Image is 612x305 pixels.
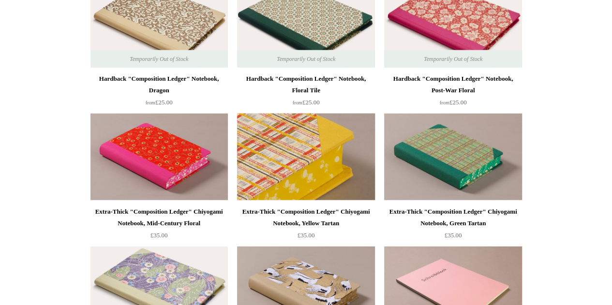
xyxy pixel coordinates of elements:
div: Extra-Thick "Composition Ledger" Chiyogami Notebook, Mid-Century Floral [93,206,225,229]
span: £25.00 [293,99,320,106]
div: Extra-Thick "Composition Ledger" Chiyogami Notebook, Yellow Tartan [239,206,372,229]
a: Extra-Thick "Composition Ledger" Chiyogami Notebook, Mid-Century Floral Extra-Thick "Composition ... [90,114,228,201]
img: Extra-Thick "Composition Ledger" Chiyogami Notebook, Yellow Tartan [237,114,374,201]
div: Hardback "Composition Ledger" Notebook, Floral Tile [239,73,372,96]
img: Extra-Thick "Composition Ledger" Chiyogami Notebook, Mid-Century Floral [90,114,228,201]
span: £35.00 [150,232,168,239]
a: Extra-Thick "Composition Ledger" Chiyogami Notebook, Mid-Century Floral £35.00 [90,206,228,246]
a: Hardback "Composition Ledger" Notebook, Dragon from£25.00 [90,73,228,113]
span: from [440,100,449,105]
div: Hardback "Composition Ledger" Notebook, Post-War Floral [387,73,519,96]
span: Temporarily Out of Stock [414,50,492,68]
a: Extra-Thick "Composition Ledger" Chiyogami Notebook, Yellow Tartan £35.00 [237,206,374,246]
a: Hardback "Composition Ledger" Notebook, Floral Tile from£25.00 [237,73,374,113]
div: Extra-Thick "Composition Ledger" Chiyogami Notebook, Green Tartan [387,206,519,229]
a: Extra-Thick "Composition Ledger" Chiyogami Notebook, Green Tartan £35.00 [384,206,522,246]
span: £25.00 [440,99,467,106]
span: £35.00 [298,232,315,239]
div: Hardback "Composition Ledger" Notebook, Dragon [93,73,225,96]
a: Extra-Thick "Composition Ledger" Chiyogami Notebook, Green Tartan Extra-Thick "Composition Ledger... [384,114,522,201]
a: Hardback "Composition Ledger" Notebook, Post-War Floral from£25.00 [384,73,522,113]
span: from [146,100,155,105]
img: Extra-Thick "Composition Ledger" Chiyogami Notebook, Green Tartan [384,114,522,201]
a: Extra-Thick "Composition Ledger" Chiyogami Notebook, Yellow Tartan Extra-Thick "Composition Ledge... [237,114,374,201]
span: Temporarily Out of Stock [267,50,345,68]
span: £25.00 [146,99,173,106]
span: Temporarily Out of Stock [120,50,198,68]
span: from [293,100,302,105]
span: £35.00 [445,232,462,239]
